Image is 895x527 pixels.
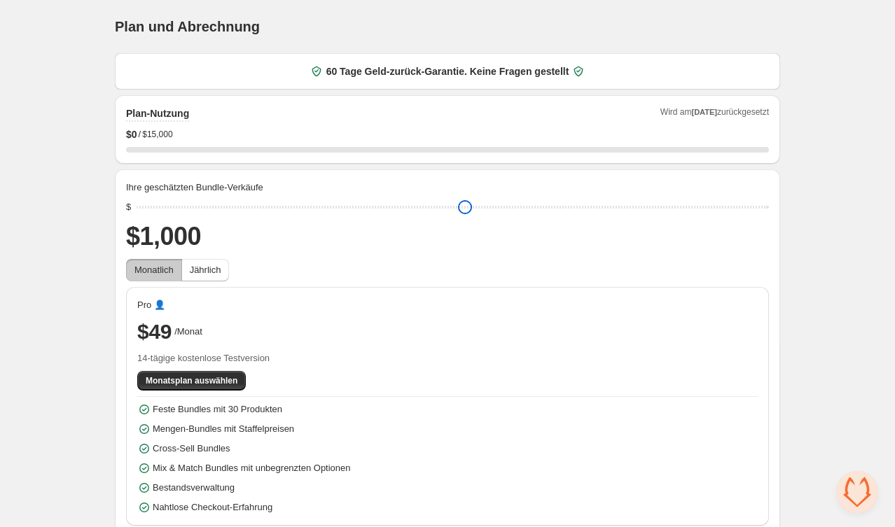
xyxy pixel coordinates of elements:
[691,108,716,116] span: [DATE]
[146,375,237,386] span: Monatsplan auswählen
[126,106,189,120] h2: Plan-Nutzung
[153,422,294,436] span: Mengen-Bundles mit Staffelpreisen
[153,402,282,416] span: Feste Bundles mit 30 Produkten
[153,500,272,514] span: Nahtlose Checkout-Erfahrung
[181,259,230,281] button: Jährlich
[137,318,172,346] span: $49
[137,371,246,391] button: Monatsplan auswählen
[174,325,202,339] span: /Monat
[126,181,263,195] span: Ihre geschätzten Bundle-Verkäufe
[126,200,131,214] div: $
[836,471,878,513] a: Chat öffnen
[137,351,758,365] span: 14-tägige kostenlose Testversion
[126,127,769,141] div: /
[115,18,260,35] h1: Plan und Abrechnung
[126,127,137,141] span: $ 0
[660,106,769,122] span: Wird am zurückgesetzt
[137,298,165,312] span: Pro 👤
[153,442,230,456] span: Cross-Sell Bundles
[126,259,182,281] button: Monatlich
[126,220,769,253] h2: $1,000
[190,265,221,275] span: Jährlich
[326,64,569,78] span: 60 Tage Geld-zurück-Garantie. Keine Fragen gestellt
[153,481,235,495] span: Bestandsverwaltung
[142,129,172,140] span: $15,000
[134,265,174,275] span: Monatlich
[153,461,351,475] span: Mix & Match Bundles mit unbegrenzten Optionen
